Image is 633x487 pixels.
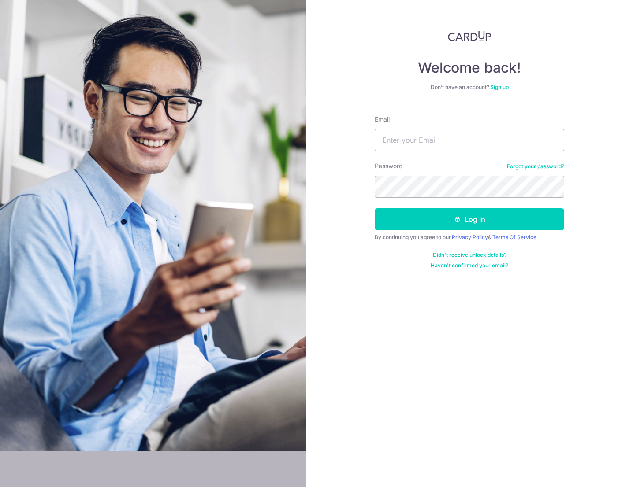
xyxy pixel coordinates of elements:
[507,163,564,170] a: Forgot your password?
[448,31,491,41] img: CardUp Logo
[375,208,564,230] button: Log in
[433,251,506,258] a: Didn't receive unlock details?
[452,234,488,240] a: Privacy Policy
[375,59,564,77] h4: Welcome back!
[431,262,508,269] a: Haven't confirmed your email?
[375,129,564,151] input: Enter your Email
[375,162,403,170] label: Password
[375,84,564,91] div: Don’t have an account?
[375,234,564,241] div: By continuing you agree to our &
[375,115,390,124] label: Email
[490,84,509,90] a: Sign up
[492,234,536,240] a: Terms Of Service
